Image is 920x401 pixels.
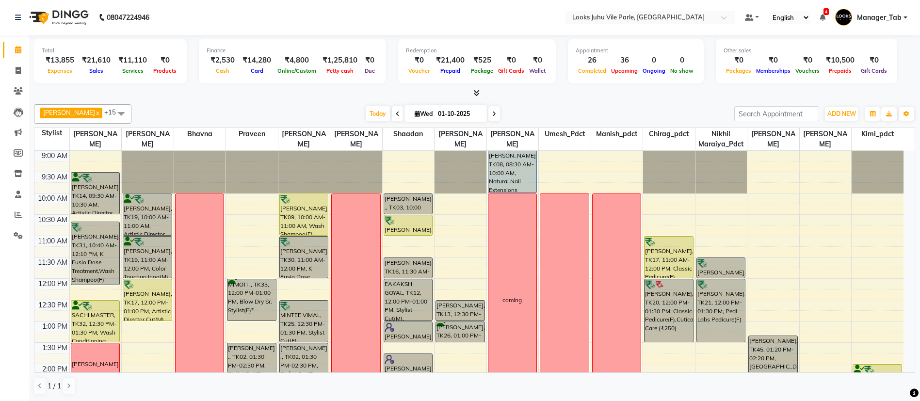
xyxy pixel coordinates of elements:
[468,67,496,74] span: Package
[70,128,122,150] span: [PERSON_NAME]
[754,55,793,66] div: ₹0
[438,67,463,74] span: Prepaid
[239,55,275,66] div: ₹14,280
[487,128,539,150] span: [PERSON_NAME]
[25,4,91,31] img: logo
[800,128,852,150] span: [PERSON_NAME]
[330,128,382,150] span: [PERSON_NAME]
[104,108,123,116] span: +15
[36,236,69,246] div: 11:00 AM
[591,128,643,140] span: Manish_pdct
[40,364,69,374] div: 2:00 PM
[280,237,328,278] div: [PERSON_NAME], TK30, 11:00 AM-12:00 PM, K Fusio Dose Treatment
[436,322,484,342] div: [PERSON_NAME], TK26, 01:00 PM-01:30 PM, Stylist Cut(M)
[71,222,120,285] div: [PERSON_NAME], TK31, 10:40 AM-12:10 PM, K Fusio Dose Treatment,Wash Shampoo(F)
[384,258,433,278] div: [PERSON_NAME], TK16, 11:30 AM-12:00 PM, Stylist Cut(M)
[361,55,378,66] div: ₹0
[406,55,432,66] div: ₹0
[609,67,640,74] span: Upcoming
[384,279,433,321] div: EAKAKSH GOYAL, TK12, 12:00 PM-01:00 PM, Stylist Cut(M),[PERSON_NAME] Trimming
[793,55,822,66] div: ₹0
[468,55,496,66] div: ₹525
[835,9,852,26] img: Manager_Tab
[36,300,69,310] div: 12:30 PM
[226,128,278,140] span: Praveen
[207,55,239,66] div: ₹2,530
[280,194,328,235] div: [PERSON_NAME], TK09, 10:00 AM-11:00 AM, Wash Shampoo(F)
[34,128,69,138] div: Stylist
[366,106,390,121] span: Today
[724,55,754,66] div: ₹0
[151,67,179,74] span: Products
[280,301,328,342] div: MINTEE VIMAL, TK25, 12:30 PM-01:30 PM, Stylist Cut(F)
[278,128,330,150] span: [PERSON_NAME]
[42,47,179,55] div: Total
[496,67,527,74] span: Gift Cards
[609,55,640,66] div: 36
[724,67,754,74] span: Packages
[724,47,889,55] div: Other sales
[857,13,902,23] span: Manager_Tab
[576,47,696,55] div: Appointment
[668,67,696,74] span: No show
[539,128,591,140] span: Umesh_Pdct
[275,67,319,74] span: Online/Custom
[324,67,356,74] span: Petty cash
[435,128,486,150] span: [PERSON_NAME]
[71,173,120,214] div: [PERSON_NAME], TK14, 09:30 AM-10:30 AM, Artistic Director Inoa Roots Touchup
[87,67,106,74] span: Sales
[174,128,226,140] span: Bhavna
[48,381,61,391] span: 1 / 1
[71,301,120,342] div: SACHI MASTER, TK32, 12:30 PM-01:30 PM, Wash Conditioning L'oreal(F)
[95,109,99,116] a: x
[72,360,119,369] div: [PERSON_NAME]
[527,67,548,74] span: Wallet
[825,107,858,121] button: ADD NEW
[640,67,668,74] span: Ongoing
[36,215,69,225] div: 10:30 AM
[275,55,319,66] div: ₹4,800
[697,279,745,342] div: [PERSON_NAME], TK21, 12:00 PM-01:30 PM, Pedi Labs Pedicure(F)
[754,67,793,74] span: Memberships
[122,128,174,150] span: [PERSON_NAME]
[527,55,548,66] div: ₹0
[213,67,232,74] span: Cash
[36,257,69,268] div: 11:30 AM
[107,4,149,31] b: 08047224946
[151,55,179,66] div: ₹0
[207,47,378,55] div: Finance
[383,128,435,140] span: Shaadan
[823,8,829,15] span: 4
[36,193,69,204] div: 10:00 AM
[40,151,69,161] div: 9:00 AM
[820,13,825,22] a: 4
[645,279,693,342] div: [PERSON_NAME], TK20, 12:00 PM-01:30 PM, Classic Pedicure(F),Cutical Care (₹250)
[496,55,527,66] div: ₹0
[280,343,328,385] div: [PERSON_NAME] ., TK02, 01:30 PM-02:30 PM, Stylist Cut(F)
[45,67,75,74] span: Expenses
[114,55,151,66] div: ₹11,110
[78,55,114,66] div: ₹21,610
[227,279,276,321] div: MIMOTI ., TK33, 12:00 PM-01:00 PM, Blow Dry Sr. Stylist(F)*
[747,128,799,150] span: [PERSON_NAME]
[123,237,172,278] div: [PERSON_NAME], TK19, 11:00 AM-12:00 PM, Color Touchup Inoa(M)
[384,194,433,214] div: [PERSON_NAME] ., TK03, 10:00 AM-10:30 AM, [PERSON_NAME] Trimming
[40,321,69,332] div: 1:00 PM
[432,55,468,66] div: ₹21,400
[749,336,797,377] div: [PERSON_NAME], TK45, 01:20 PM-02:20 PM, [GEOGRAPHIC_DATA]~Wax,Eyebrows
[319,55,361,66] div: ₹1,25,810
[36,279,69,289] div: 12:00 PM
[123,279,172,321] div: [PERSON_NAME], TK17, 12:00 PM-01:00 PM, Artistic Director Cut(M)
[826,67,854,74] span: Prepaids
[384,354,433,374] div: [PERSON_NAME], TK44, 01:45 PM-02:15 PM, Stylist Cut(M)
[640,55,668,66] div: 0
[406,47,548,55] div: Redemption
[120,67,146,74] span: Services
[695,128,747,150] span: Nikhil Maraiya_Pdct
[43,109,95,116] span: [PERSON_NAME]
[436,301,484,321] div: [PERSON_NAME], TK13, 12:30 PM-01:00 PM, Stylist Cut(M)
[852,128,904,140] span: Kimi_pdct
[40,343,69,353] div: 1:30 PM
[822,55,858,66] div: ₹10,500
[40,172,69,182] div: 9:30 AM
